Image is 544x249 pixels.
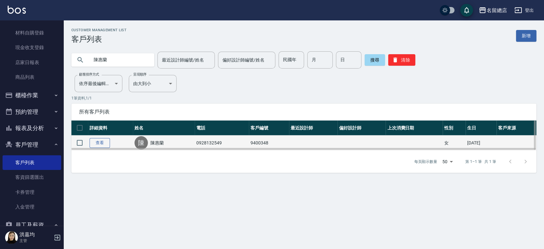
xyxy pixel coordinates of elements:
th: 性別 [443,121,466,135]
th: 偏好設計師 [337,121,386,135]
th: 電話 [195,121,249,135]
p: 第 1–1 筆 共 1 筆 [465,159,496,165]
img: Logo [8,6,26,14]
a: 新增 [516,30,536,42]
th: 客戶來源 [497,121,536,135]
th: 上次消費日期 [386,121,442,135]
a: 陳惠蘭 [150,140,164,146]
a: 現金收支登錄 [3,40,61,55]
p: 每頁顯示數量 [414,159,437,165]
a: 材料自購登錄 [3,26,61,40]
a: 店家日報表 [3,55,61,70]
button: 櫃檯作業 [3,87,61,104]
a: 卡券管理 [3,185,61,200]
button: 搜尋 [365,54,385,66]
a: 客資篩選匯出 [3,170,61,185]
input: 搜尋關鍵字 [89,51,149,69]
p: 主管 [19,238,52,244]
p: 1 筆資料, 1 / 1 [71,95,536,101]
h3: 客戶列表 [71,35,127,44]
button: 員工及薪資 [3,217,61,233]
a: 商品列表 [3,70,61,84]
div: 由大到小 [129,75,177,92]
button: 登出 [512,4,536,16]
button: 名留總店 [476,4,509,17]
td: 9400348 [249,135,289,150]
a: 查看 [90,138,110,148]
label: 呈現順序 [133,72,147,77]
td: [DATE] [466,135,497,150]
button: 報表及分析 [3,120,61,136]
div: 陳 [134,136,148,150]
h2: Customer Management List [71,28,127,32]
td: 女 [443,135,466,150]
img: Person [5,231,18,244]
label: 顧客排序方式 [79,72,99,77]
a: 客戶列表 [3,155,61,170]
span: 所有客戶列表 [79,109,529,115]
button: 預約管理 [3,104,61,120]
div: 50 [440,153,455,170]
div: 名留總店 [486,6,507,14]
button: 清除 [388,54,415,66]
th: 最近設計師 [289,121,337,135]
td: 0928132549 [195,135,249,150]
h5: 洪嘉均 [19,231,52,238]
th: 詳細資料 [88,121,133,135]
div: 依序最後編輯時間 [75,75,122,92]
button: save [460,4,473,17]
th: 姓名 [133,121,195,135]
th: 生日 [466,121,497,135]
button: 客戶管理 [3,136,61,153]
th: 客戶編號 [249,121,289,135]
a: 入金管理 [3,200,61,214]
